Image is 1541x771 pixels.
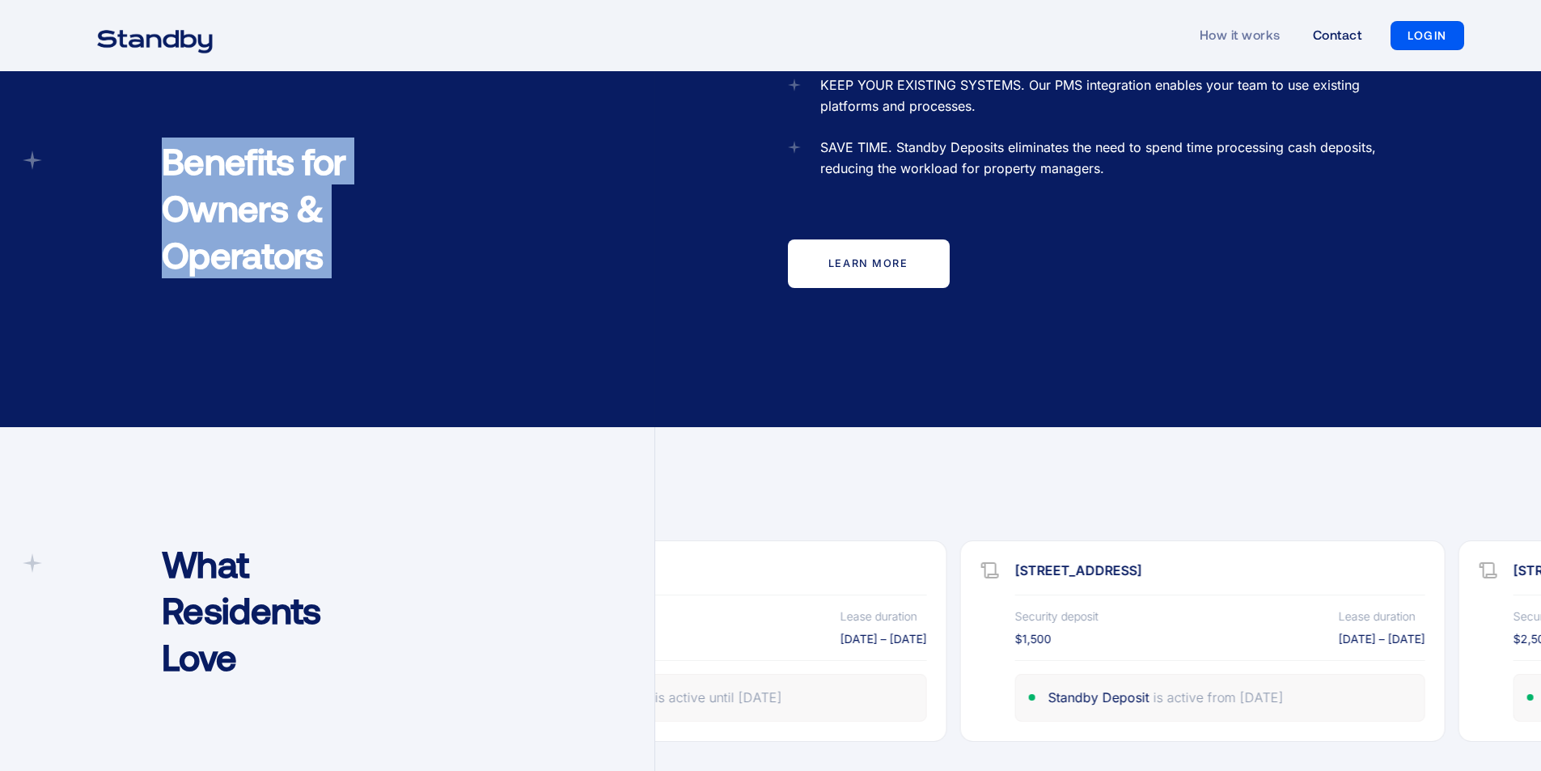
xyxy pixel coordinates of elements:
div: Standby Deposit [1048,687,1149,708]
div: learn more [828,257,908,270]
div: $1,500 [1014,630,1051,646]
div: Lease duration [1339,608,1416,624]
h2: What Residents Love [162,540,382,680]
div: SAVE TIME. Standby Deposits eliminates the need to spend time processing cash deposits, reducing ... [820,138,1408,179]
div: Lease duration [840,608,917,624]
div: Security deposit [1014,608,1098,624]
div: is active from [DATE] [1154,687,1284,708]
div: KEEP YOUR EXISTING SYSTEMS. Our PMS integration enables your team to use existing platforms and p... [820,75,1408,116]
div: [DATE] – [DATE] [1339,630,1425,646]
a: LOGIN [1391,21,1464,50]
div: [DATE] – [DATE] [840,630,927,646]
h2: Benefits for Owners & Operators [162,138,408,277]
div: [STREET_ADDRESS] [516,561,927,582]
div: [STREET_ADDRESS] [1014,561,1425,582]
div: is active until [DATE] [655,687,782,708]
a: learn more [788,239,949,288]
